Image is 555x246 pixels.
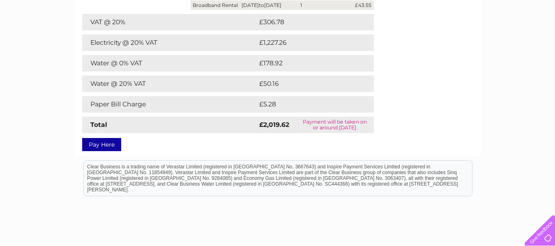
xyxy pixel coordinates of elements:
td: Broadband Rental [DATE] [DATE] [191,0,298,10]
td: 1 [298,0,353,10]
a: Energy [431,35,449,41]
a: Water [410,35,426,41]
td: £5.28 [257,96,355,113]
td: Payment will be taken on or around [DATE] [296,117,373,133]
a: Log out [528,35,547,41]
img: logo.png [19,21,61,46]
td: Water @ 20% VAT [82,76,257,92]
td: £1,227.26 [257,34,360,51]
a: Contact [500,35,520,41]
td: £50.16 [257,76,357,92]
td: Water @ 0% VAT [82,55,257,71]
a: 0333 014 3131 [400,4,457,14]
div: Clear Business is a trading name of Verastar Limited (registered in [GEOGRAPHIC_DATA] No. 3667643... [84,5,472,40]
a: Pay Here [82,138,121,151]
td: Paper Bill Charge [82,96,257,113]
strong: £2,019.62 [259,121,289,129]
span: to [259,2,264,8]
td: VAT @ 20% [82,14,257,30]
td: £306.78 [257,14,359,30]
td: £43.55 [353,0,373,10]
strong: Total [90,121,107,129]
a: Blog [484,35,495,41]
a: Telecoms [454,35,479,41]
td: £178.92 [257,55,359,71]
td: Electricity @ 20% VAT [82,34,257,51]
